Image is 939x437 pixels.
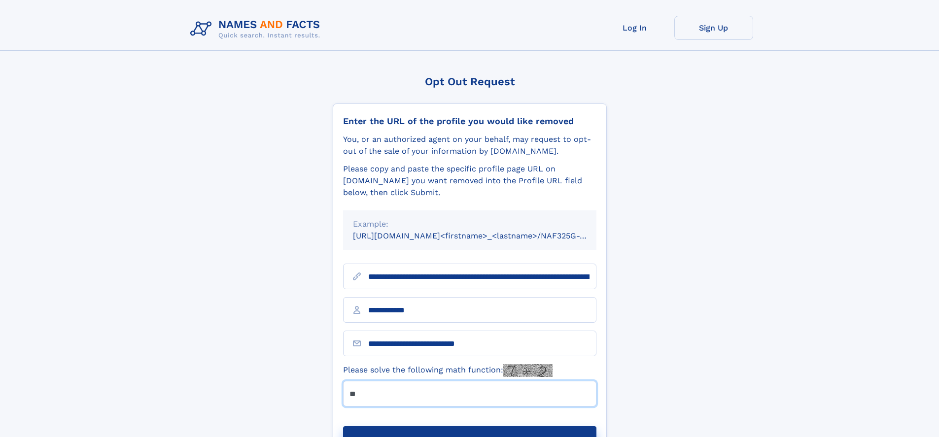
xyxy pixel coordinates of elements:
[674,16,753,40] a: Sign Up
[186,16,328,42] img: Logo Names and Facts
[343,134,596,157] div: You, or an authorized agent on your behalf, may request to opt-out of the sale of your informatio...
[333,75,607,88] div: Opt Out Request
[595,16,674,40] a: Log In
[343,116,596,127] div: Enter the URL of the profile you would like removed
[343,364,553,377] label: Please solve the following math function:
[343,163,596,199] div: Please copy and paste the specific profile page URL on [DOMAIN_NAME] you want removed into the Pr...
[353,231,615,240] small: [URL][DOMAIN_NAME]<firstname>_<lastname>/NAF325G-xxxxxxxx
[353,218,587,230] div: Example:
